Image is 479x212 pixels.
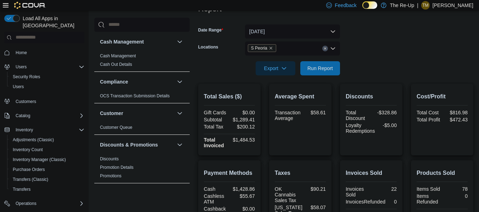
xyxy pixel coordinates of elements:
[346,122,375,134] div: Loyalty Redemptions
[16,201,37,206] span: Operations
[13,199,39,208] button: Operations
[10,136,84,144] span: Adjustments (Classic)
[231,117,255,122] div: $1,289.41
[176,141,184,149] button: Discounts & Promotions
[444,110,468,115] div: $816.98
[13,63,29,71] button: Users
[275,92,326,101] h2: Average Spent
[417,186,441,192] div: Items Sold
[346,92,397,101] h2: Discounts
[231,206,255,212] div: $0.00
[100,141,174,148] button: Discounts & Promotions
[231,110,255,115] div: $0.00
[346,186,370,197] div: Invoices Sold
[307,65,333,72] span: Run Report
[444,193,468,199] div: 0
[10,175,51,184] a: Transfers (Classic)
[204,110,228,115] div: Gift Cards
[417,117,441,122] div: Total Profit
[16,127,33,133] span: Inventory
[7,72,87,82] button: Security Roles
[13,177,48,182] span: Transfers (Classic)
[13,199,84,208] span: Operations
[1,62,87,72] button: Users
[7,165,87,174] button: Purchase Orders
[94,92,190,103] div: Compliance
[100,38,174,45] button: Cash Management
[248,44,276,52] span: S Peoria
[13,63,84,71] span: Users
[100,125,132,130] a: Customer Queue
[13,126,36,134] button: Inventory
[335,2,356,9] span: Feedback
[7,145,87,155] button: Inventory Count
[100,190,174,197] button: Finance
[10,175,84,184] span: Transfers (Classic)
[388,199,397,205] div: 0
[100,110,174,117] button: Customer
[1,111,87,121] button: Catalog
[322,46,328,51] button: Clear input
[305,205,326,210] div: $58.07
[1,96,87,106] button: Customers
[231,137,255,143] div: $1,484.53
[20,15,84,29] span: Load All Apps in [GEOGRAPHIC_DATA]
[100,110,123,117] h3: Customer
[444,117,468,122] div: $472.43
[346,110,370,121] div: Total Discount
[10,185,84,194] span: Transfers
[422,1,428,10] span: TM
[198,44,218,50] label: Locations
[421,1,430,10] div: Tynisa Mitchell
[16,113,30,119] span: Catalog
[10,73,43,81] a: Security Roles
[330,46,336,51] button: Open list of options
[16,99,36,104] span: Customers
[10,82,84,91] span: Users
[7,155,87,165] button: Inventory Manager (Classic)
[269,46,273,50] button: Remove S Peoria from selection in this group
[231,186,255,192] div: $1,428.86
[444,186,468,192] div: 78
[231,193,255,199] div: $55.67
[300,61,340,75] button: Run Report
[176,189,184,197] button: Finance
[10,165,84,174] span: Purchase Orders
[176,109,184,118] button: Customer
[275,186,299,203] div: OK Cannabis Sales Tax
[275,110,301,121] div: Transaction Average
[7,82,87,92] button: Users
[302,186,326,192] div: $90.21
[7,135,87,145] button: Adjustments (Classic)
[13,48,84,57] span: Home
[204,206,228,212] div: Cashback
[10,185,33,194] a: Transfers
[100,78,128,85] h3: Compliance
[100,62,132,67] a: Cash Out Details
[13,167,45,172] span: Purchase Orders
[13,48,30,57] a: Home
[16,50,27,56] span: Home
[303,110,325,115] div: $58.61
[13,147,43,153] span: Inventory Count
[100,190,119,197] h3: Finance
[13,126,84,134] span: Inventory
[94,155,190,183] div: Discounts & Promotions
[204,137,224,148] strong: Total Invoiced
[13,74,40,80] span: Security Roles
[417,169,468,177] h2: Products Sold
[378,122,397,128] div: -$5.00
[13,97,39,106] a: Customers
[204,193,228,205] div: Cashless ATM
[100,93,170,99] span: OCS Transaction Submission Details
[417,110,441,115] div: Total Cost
[176,38,184,46] button: Cash Management
[16,64,27,70] span: Users
[94,123,190,134] div: Customer
[7,184,87,194] button: Transfers
[176,78,184,86] button: Compliance
[14,2,46,9] img: Cova
[100,156,119,162] span: Discounts
[13,97,84,105] span: Customers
